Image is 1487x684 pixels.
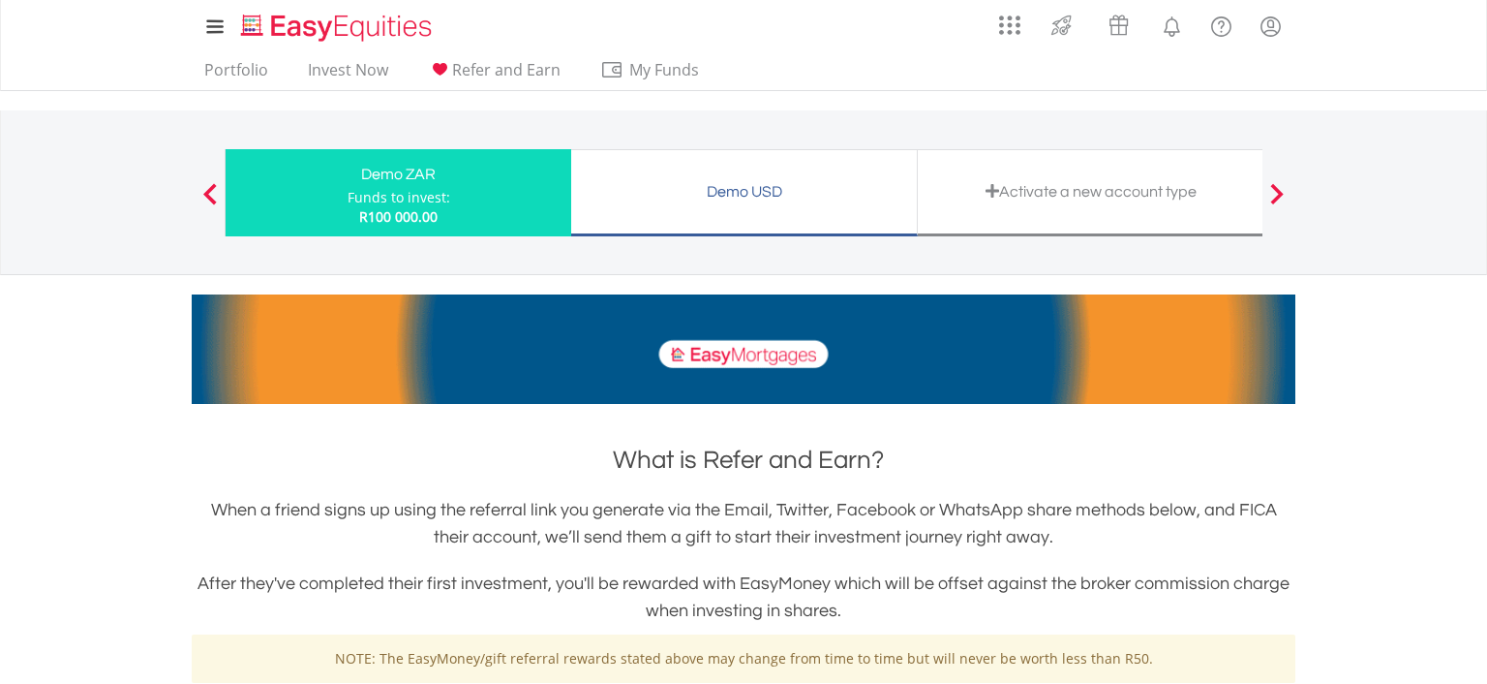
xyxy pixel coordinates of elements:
[192,295,1295,404] img: EasyMortage Promotion Banner
[613,448,884,473] span: What is Refer and Earn?
[206,649,1281,668] p: NOTE: The EasyMoney/gift referral rewards stated above may change from time to time but will neve...
[192,571,1295,625] h3: After they've completed their first investment, you'll be rewarded with EasyMoney which will be o...
[348,188,450,207] div: Funds to invest:
[233,5,440,44] a: Home page
[1046,10,1077,41] img: thrive-v2.svg
[420,60,568,90] a: Refer and Earn
[986,5,1033,36] a: AppsGrid
[192,497,1295,551] h3: When a friend signs up using the referral link you generate via the Email, Twitter, Facebook or W...
[1147,5,1197,44] a: Notifications
[583,178,905,205] div: Demo USD
[929,178,1252,205] div: Activate a new account type
[1090,5,1147,41] a: Vouchers
[999,15,1020,36] img: grid-menu-icon.svg
[237,161,560,188] div: Demo ZAR
[237,12,440,44] img: EasyEquities_Logo.png
[300,60,396,90] a: Invest Now
[1103,10,1135,41] img: vouchers-v2.svg
[197,60,276,90] a: Portfolio
[452,59,561,80] span: Refer and Earn
[600,57,727,82] span: My Funds
[359,207,438,226] span: R100 000.00
[1246,5,1295,47] a: My Profile
[1197,5,1246,44] a: FAQ's and Support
